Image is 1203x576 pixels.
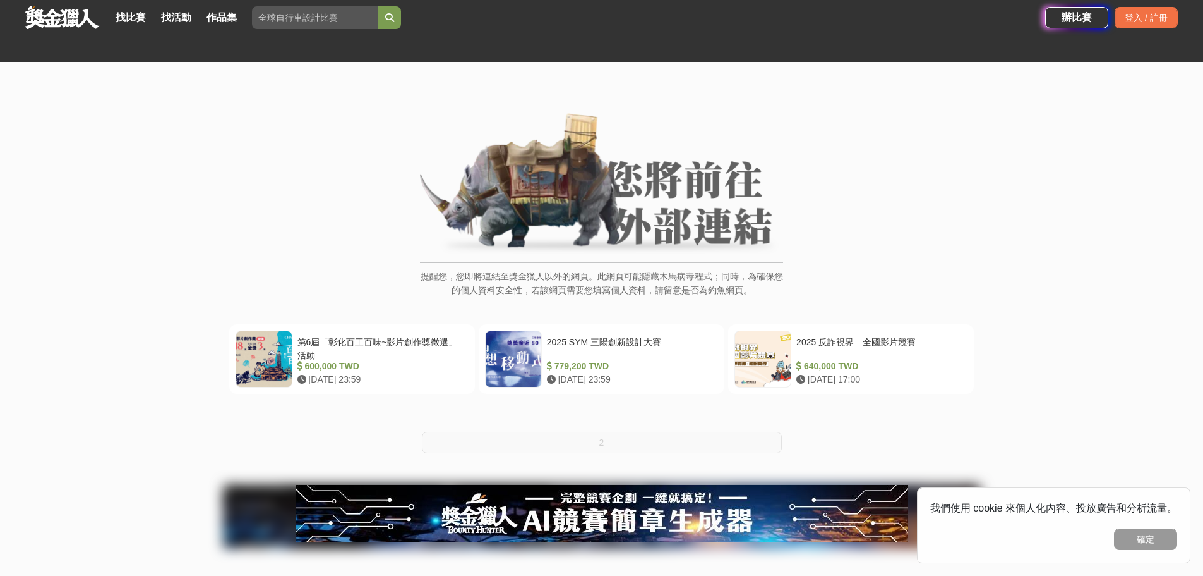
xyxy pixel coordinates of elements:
a: 2025 SYM 三陽創新設計大賽 779,200 TWD [DATE] 23:59 [479,324,724,394]
div: 登入 / 註冊 [1115,7,1178,28]
button: 確定 [1114,529,1177,550]
div: 600,000 TWD [297,360,464,373]
div: [DATE] 17:00 [796,373,962,386]
div: 第6屆「彰化百工百味~影片創作獎徵選」活動 [297,336,464,360]
div: 640,000 TWD [796,360,962,373]
button: 2 [422,432,782,453]
a: 辦比賽 [1045,7,1108,28]
a: 找活動 [156,9,196,27]
div: 2025 反詐視界—全國影片競賽 [796,336,962,360]
div: [DATE] 23:59 [547,373,713,386]
a: 2025 反詐視界—全國影片競賽 640,000 TWD [DATE] 17:00 [728,324,974,394]
div: 2025 SYM 三陽創新設計大賽 [547,336,713,360]
span: 我們使用 cookie 來個人化內容、投放廣告和分析流量。 [930,503,1177,513]
a: 作品集 [201,9,242,27]
div: [DATE] 23:59 [297,373,464,386]
img: External Link Banner [420,113,783,256]
p: 提醒您，您即將連結至獎金獵人以外的網頁。此網頁可能隱藏木馬病毒程式；同時，為確保您的個人資料安全性，若該網頁需要您填寫個人資料，請留意是否為釣魚網頁。 [420,269,783,310]
a: 找比賽 [111,9,151,27]
input: 全球自行車設計比賽 [252,6,378,29]
a: 第6屆「彰化百工百味~影片創作獎徵選」活動 600,000 TWD [DATE] 23:59 [229,324,475,394]
div: 779,200 TWD [547,360,713,373]
img: e66c81bb-b616-479f-8cf1-2a61d99b1888.jpg [296,485,908,542]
